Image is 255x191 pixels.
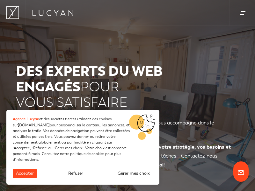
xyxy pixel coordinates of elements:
button: Accepter [13,169,37,178]
a: [DOMAIN_NAME] [18,123,50,127]
button: Refuser [65,169,86,178]
aside: Bannière de cookies GDPR [6,110,159,185]
span: vous satisfaire [16,95,163,110]
span: pour [16,79,163,95]
strong: Des experts du web [16,62,163,80]
strong: Agence Lucyan [13,117,39,122]
button: Gérer mes choix [114,169,153,178]
p: et des sociétés tierces utilisent des cookies sur pour personnaliser le contenu, les annonces, et... [13,116,131,162]
strong: engagés [16,78,80,96]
